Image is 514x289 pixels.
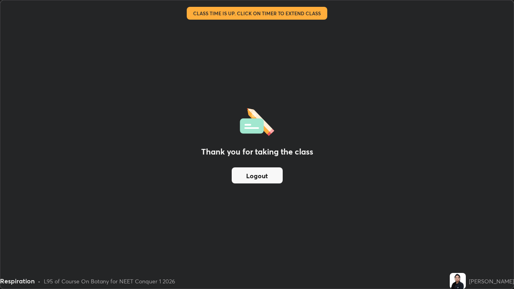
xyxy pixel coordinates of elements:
img: f7eccc8ec5de4befb7241ed3494b9f8e.jpg [450,273,466,289]
div: [PERSON_NAME] [469,277,514,285]
button: Logout [232,167,283,183]
div: • [38,277,41,285]
h2: Thank you for taking the class [201,146,313,158]
img: offlineFeedback.1438e8b3.svg [240,106,274,136]
div: L95 of Course On Botany for NEET Conquer 1 2026 [44,277,175,285]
